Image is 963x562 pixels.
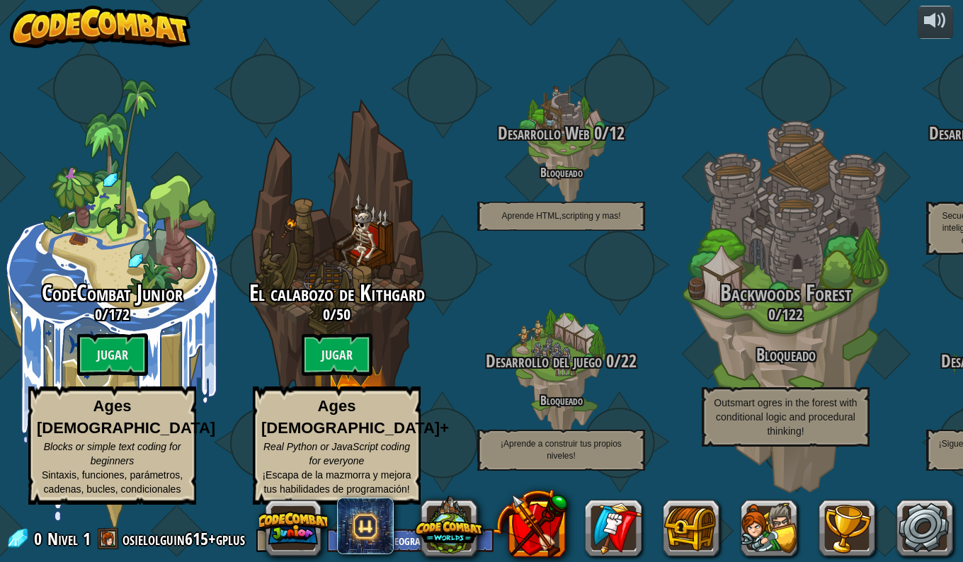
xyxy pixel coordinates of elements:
span: 0 [602,349,614,373]
h3: Bloqueado [673,345,898,365]
button: Ajustar el volúmen [918,6,953,39]
span: 122 [782,304,803,325]
span: Nivel [47,527,78,551]
span: Aprende HTML,scripting y mas! [501,211,620,221]
img: CodeCombat - Learn how to code by playing a game [10,6,191,48]
span: Blocks or simple text coding for beginners [44,441,181,466]
h4: Bloqueado [449,394,673,407]
span: ¡Aprende a construir tus propios niveles! [501,439,622,461]
span: ¡Escapa de la mazmorra y mejora tus habilidades de programación! [262,469,411,495]
span: 50 [336,304,351,325]
span: Desarrollo Web [498,121,590,145]
span: CodeCombat Junior [42,277,183,308]
button: Salir [256,529,320,552]
span: Sintaxis, funciones, parámetros, cadenas, bucles, condicionales [42,469,183,495]
span: 1 [83,527,91,550]
h3: / [673,306,898,323]
span: 0 [95,304,102,325]
span: Outsmart ogres in the forest with conditional logic and procedural thinking! [714,397,857,437]
strong: Ages [DEMOGRAPHIC_DATA] [37,397,215,437]
btn: Jugar [77,333,148,376]
span: 0 [34,527,46,550]
h3: / [224,306,449,323]
span: 0 [768,304,775,325]
btn: Jugar [302,333,372,376]
span: 172 [108,304,130,325]
span: El calabozo de Kithgard [249,277,425,308]
h4: Bloqueado [449,166,673,179]
span: Real Python or JavaScript coding for everyone [263,441,410,466]
span: 0 [323,304,330,325]
strong: Ages [DEMOGRAPHIC_DATA]+ [261,397,449,437]
h3: / [449,124,673,143]
span: 12 [609,121,625,145]
span: 0 [590,121,602,145]
h3: / [449,352,673,371]
a: osielolguin615+gplus [122,527,249,550]
span: Desarrollo del juego [486,349,602,373]
span: 22 [621,349,637,373]
div: Complete previous world to unlock [224,79,449,528]
span: Backwoods Forest [720,277,852,308]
